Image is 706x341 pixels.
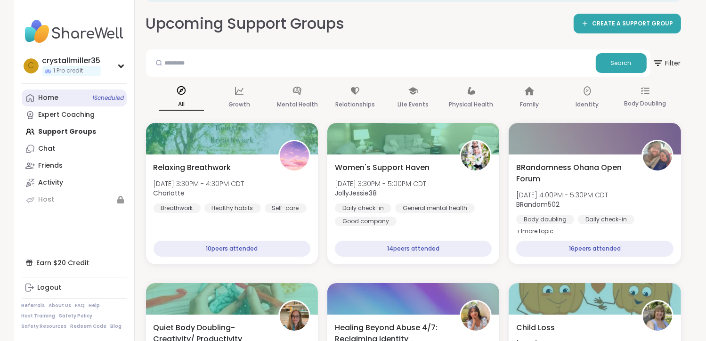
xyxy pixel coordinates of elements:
[39,110,95,120] div: Expert Coaching
[75,302,85,309] a: FAQ
[154,241,310,257] div: 10 peers attended
[228,99,250,110] p: Growth
[39,144,56,154] div: Chat
[154,179,244,188] span: [DATE] 3:30PM - 4:30PM CDT
[39,178,64,187] div: Activity
[516,322,555,333] span: Child Loss
[395,203,475,213] div: General mental health
[22,279,127,296] a: Logout
[335,188,377,198] b: JollyJessie38
[516,190,608,200] span: [DATE] 4:00PM - 5:30PM CDT
[578,215,634,224] div: Daily check-in
[624,98,666,109] p: Body Doubling
[643,141,672,170] img: BRandom502
[22,174,127,191] a: Activity
[204,203,261,213] div: Healthy habits
[277,99,318,110] p: Mental Health
[335,241,492,257] div: 14 peers attended
[461,141,490,170] img: JollyJessie38
[520,99,539,110] p: Family
[516,200,560,209] b: BRandom502
[42,56,101,66] div: crystallmiller35
[592,20,674,28] span: CREATE A SUPPORT GROUP
[335,162,430,173] span: Women's Support Haven
[59,313,93,319] a: Safety Policy
[154,162,231,173] span: Relaxing Breathwork
[111,323,122,330] a: Blog
[154,188,185,198] b: CharIotte
[22,140,127,157] a: Chat
[335,179,426,188] span: [DATE] 3:30PM - 5:00PM CDT
[39,161,63,170] div: Friends
[398,99,429,110] p: Life Events
[154,203,201,213] div: Breathwork
[516,241,673,257] div: 16 peers attended
[22,15,127,48] img: ShareWell Nav Logo
[22,157,127,174] a: Friends
[159,98,204,111] p: All
[22,89,127,106] a: Home1Scheduled
[49,302,72,309] a: About Us
[516,215,574,224] div: Body doubling
[22,254,127,271] div: Earn $20 Credit
[335,203,391,213] div: Daily check-in
[22,313,56,319] a: Host Training
[643,301,672,331] img: LynnLG
[335,99,375,110] p: Relationships
[22,106,127,123] a: Expert Coaching
[576,99,599,110] p: Identity
[335,217,397,226] div: Good company
[516,162,631,185] span: BRandomness Ohana Open Forum
[39,93,59,103] div: Home
[93,94,124,102] span: 1 Scheduled
[461,301,490,331] img: sarah28
[22,191,127,208] a: Host
[449,99,494,110] p: Physical Health
[22,323,67,330] a: Safety Resources
[71,323,107,330] a: Redeem Code
[28,60,34,72] span: c
[39,195,55,204] div: Host
[280,301,309,331] img: Jill_B_Gratitude
[22,302,45,309] a: Referrals
[611,59,632,67] span: Search
[574,14,681,33] a: CREATE A SUPPORT GROUP
[265,203,307,213] div: Self-care
[280,141,309,170] img: CharIotte
[596,53,647,73] button: Search
[54,67,83,75] span: 1 Pro credit
[89,302,100,309] a: Help
[652,49,681,77] button: Filter
[652,52,681,74] span: Filter
[38,283,62,292] div: Logout
[146,13,345,34] h2: Upcoming Support Groups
